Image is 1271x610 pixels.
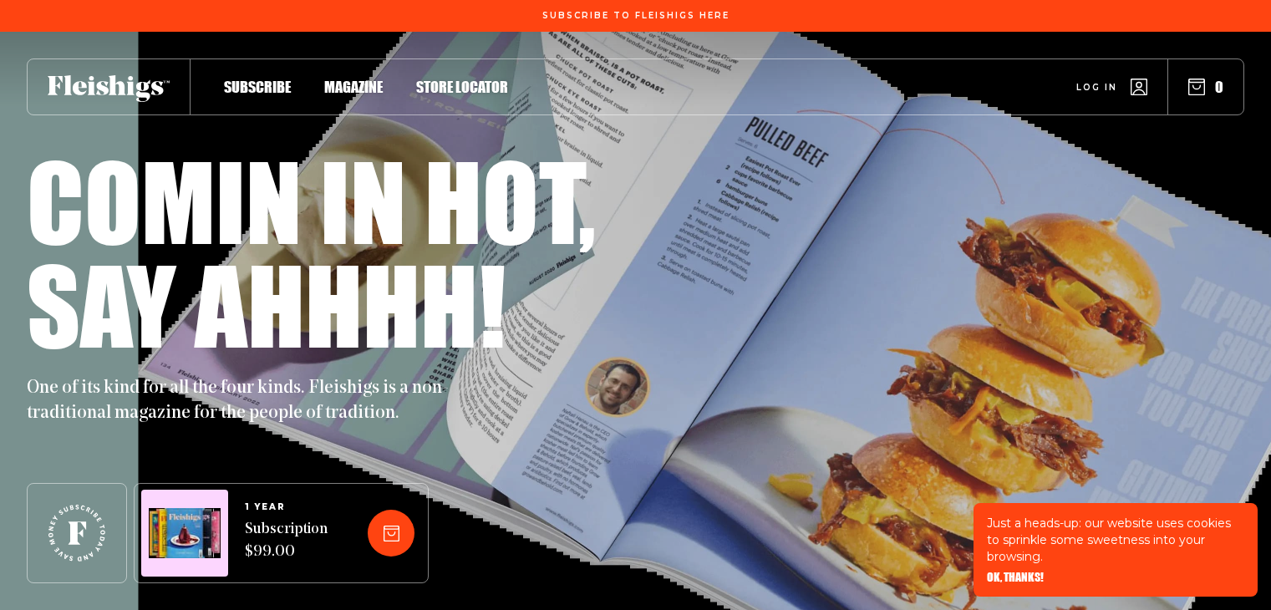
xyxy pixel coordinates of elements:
a: Log in [1076,79,1147,95]
span: Store locator [416,78,508,96]
h1: Say ahhhh! [27,252,506,356]
span: Log in [1076,81,1117,94]
button: OK, THANKS! [987,572,1044,583]
a: Magazine [324,75,383,98]
a: Subscribe [224,75,291,98]
span: Subscribe To Fleishigs Here [542,11,730,21]
a: 1 YEARSubscription $99.00 [245,502,328,564]
h1: Comin in hot, [27,149,596,252]
a: Store locator [416,75,508,98]
p: One of its kind for all the four kinds. Fleishigs is a non-traditional magazine for the people of... [27,376,461,426]
a: Subscribe To Fleishigs Here [539,11,733,19]
p: Just a heads-up: our website uses cookies to sprinkle some sweetness into your browsing. [987,515,1244,565]
span: Magazine [324,78,383,96]
span: Subscribe [224,78,291,96]
span: Subscription $99.00 [245,519,328,564]
img: Magazines image [149,508,221,559]
span: 1 YEAR [245,502,328,512]
button: 0 [1188,78,1223,96]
